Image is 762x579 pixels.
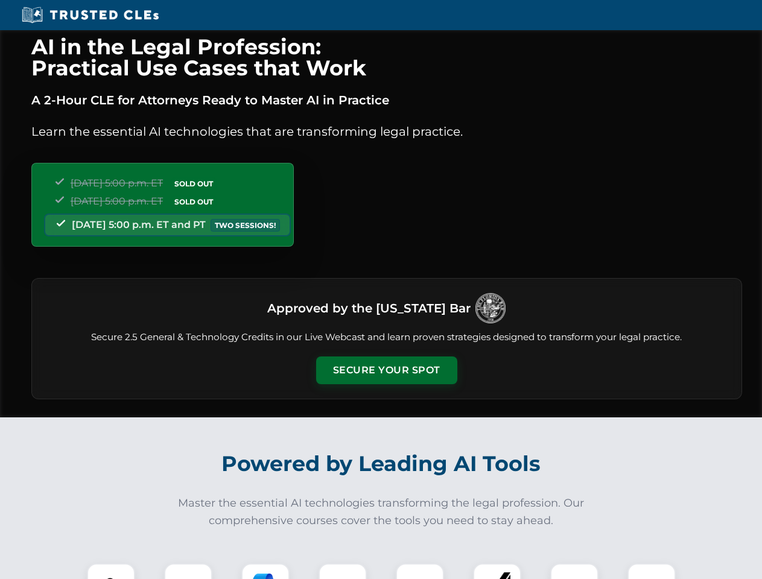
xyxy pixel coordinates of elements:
span: SOLD OUT [170,177,217,190]
p: A 2-Hour CLE for Attorneys Ready to Master AI in Practice [31,90,742,110]
span: SOLD OUT [170,195,217,208]
span: [DATE] 5:00 p.m. ET [71,177,163,189]
h1: AI in the Legal Profession: Practical Use Cases that Work [31,36,742,78]
p: Learn the essential AI technologies that are transforming legal practice. [31,122,742,141]
h2: Powered by Leading AI Tools [47,443,716,485]
img: Logo [475,293,506,323]
p: Master the essential AI technologies transforming the legal profession. Our comprehensive courses... [170,495,592,530]
img: Trusted CLEs [18,6,162,24]
button: Secure Your Spot [316,356,457,384]
p: Secure 2.5 General & Technology Credits in our Live Webcast and learn proven strategies designed ... [46,331,727,344]
span: [DATE] 5:00 p.m. ET [71,195,163,207]
h3: Approved by the [US_STATE] Bar [267,297,471,319]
